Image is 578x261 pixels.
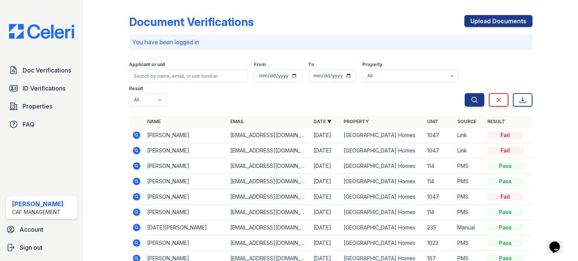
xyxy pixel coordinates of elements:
td: [PERSON_NAME] [144,235,227,251]
td: PMS [454,174,484,189]
td: PMS [454,158,484,174]
a: Name [147,119,161,124]
td: [EMAIL_ADDRESS][DOMAIN_NAME] [227,220,310,235]
div: Fail [487,131,523,139]
td: 114 [424,205,454,220]
div: [PERSON_NAME] [12,199,64,208]
td: [PERSON_NAME] [144,143,227,158]
td: 114 [424,158,454,174]
a: Account [3,222,80,237]
a: ID Verifications [6,81,77,96]
td: 1047 [424,128,454,143]
img: CE_Logo_Blue-a8612792a0a2168367f1c8372b55b34899dd931a85d93a1a3d3e32e68fde9ad4.png [3,24,80,39]
a: Unit [427,119,438,124]
td: [DATE][PERSON_NAME] [144,220,227,235]
label: Applicant or unit [129,62,165,68]
div: Pass [487,239,523,247]
td: [EMAIL_ADDRESS][DOMAIN_NAME] [227,205,310,220]
td: [EMAIL_ADDRESS][DOMAIN_NAME] [227,143,310,158]
td: [DATE] [310,235,341,251]
iframe: chat widget [546,231,570,253]
a: Date ▼ [313,119,332,124]
td: PMS [454,235,484,251]
label: Result [129,86,143,92]
a: Upload Documents [464,15,532,27]
input: Search by name, email, or unit number [129,69,248,83]
label: From [254,62,266,68]
div: Pass [487,162,523,170]
td: [EMAIL_ADDRESS][DOMAIN_NAME] [227,174,310,189]
td: PMS [454,189,484,205]
label: To [308,62,314,68]
td: [GEOGRAPHIC_DATA] Homes [341,235,424,251]
td: [GEOGRAPHIC_DATA] Homes [341,174,424,189]
td: [GEOGRAPHIC_DATA] Homes [341,143,424,158]
td: 1047 [424,143,454,158]
td: [DATE] [310,189,341,205]
td: [GEOGRAPHIC_DATA] Homes [341,158,424,174]
td: PMS [454,205,484,220]
td: [PERSON_NAME] [144,189,227,205]
td: Link [454,128,484,143]
div: Pass [487,224,523,231]
a: Property [344,119,369,124]
td: 1047 [424,189,454,205]
a: Sign out [3,240,80,255]
span: Properties [23,102,52,111]
td: Link [454,143,484,158]
td: [EMAIL_ADDRESS][DOMAIN_NAME] [227,189,310,205]
td: [PERSON_NAME] [144,205,227,220]
div: CAF Management [12,208,64,216]
td: [GEOGRAPHIC_DATA] Homes [341,205,424,220]
div: Pass [487,208,523,216]
span: Doc Verifications [23,66,71,75]
a: Email [230,119,244,124]
td: [GEOGRAPHIC_DATA] Homes [341,128,424,143]
span: FAQ [23,120,35,129]
div: Pass [487,178,523,185]
a: Properties [6,99,77,114]
p: You have been logged in [132,38,529,47]
td: [EMAIL_ADDRESS][DOMAIN_NAME] [227,235,310,251]
td: [PERSON_NAME] [144,174,227,189]
a: Result [487,119,505,124]
label: Property [362,62,382,68]
td: [PERSON_NAME] [144,158,227,174]
span: Account [20,225,43,234]
td: 114 [424,174,454,189]
td: [DATE] [310,174,341,189]
td: [DATE] [310,143,341,158]
span: ID Verifications [23,84,65,93]
td: [DATE] [310,158,341,174]
td: [EMAIL_ADDRESS][DOMAIN_NAME] [227,128,310,143]
td: [EMAIL_ADDRESS][DOMAIN_NAME] [227,158,310,174]
a: Source [457,119,476,124]
td: 1023 [424,235,454,251]
td: [GEOGRAPHIC_DATA] Homes [341,220,424,235]
div: Fail [487,193,523,201]
div: Fail [487,147,523,154]
td: [DATE] [310,220,341,235]
td: [DATE] [310,128,341,143]
a: FAQ [6,117,77,132]
a: Doc Verifications [6,63,77,78]
td: [PERSON_NAME] [144,128,227,143]
div: Document Verifications [129,15,254,29]
span: Sign out [20,243,43,252]
td: [GEOGRAPHIC_DATA] Homes [341,189,424,205]
td: 235 [424,220,454,235]
td: [DATE] [310,205,341,220]
td: Manual [454,220,484,235]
